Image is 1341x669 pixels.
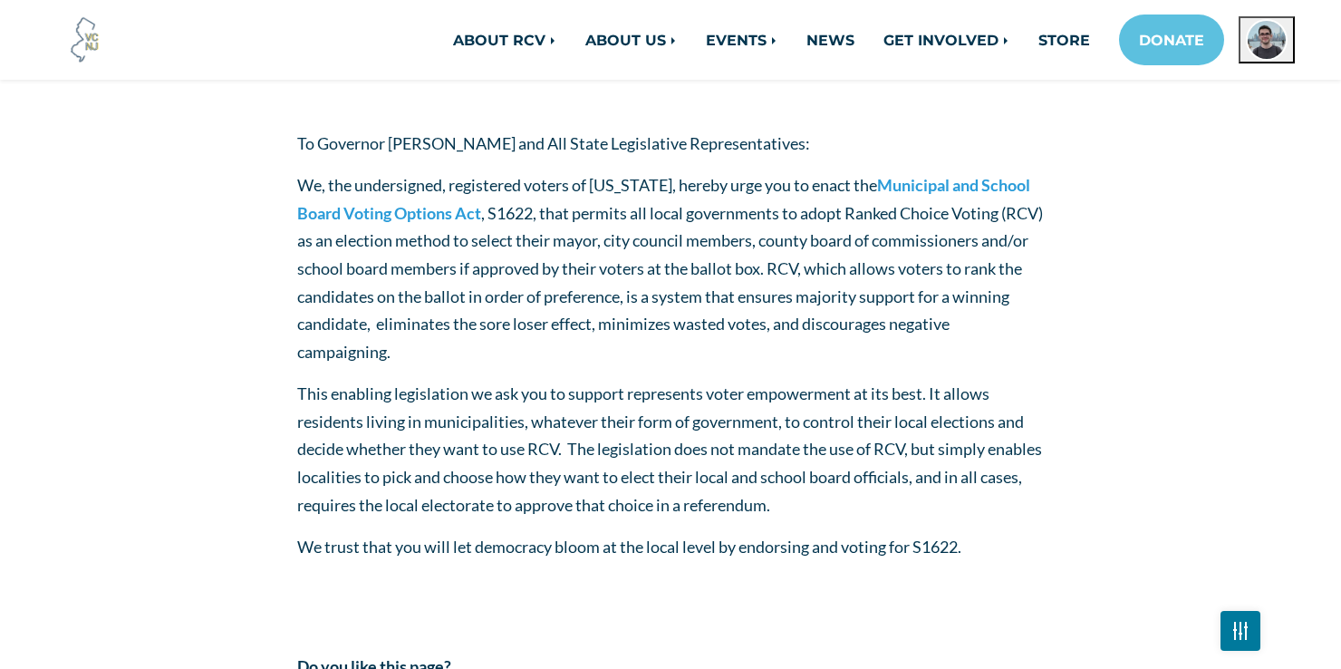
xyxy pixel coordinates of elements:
a: NEWS [792,22,869,58]
span: We trust that you will let democracy bloom at the local level by endorsing and voting for S1622. [297,537,961,557]
a: DONATE [1119,15,1224,65]
button: Open profile menu for John Cunningham [1239,16,1295,63]
nav: Main navigation [297,15,1295,65]
a: GET INVOLVED [869,22,1024,58]
img: John Cunningham [1246,19,1288,61]
span: This enabling legislation we ask you to support represents voter empowerment at its best. It allo... [297,383,1042,514]
a: Municipal and School Board Voting Options Act [297,175,1030,223]
a: STORE [1024,22,1105,58]
a: ABOUT RCV [439,22,571,58]
img: Voter Choice NJ [61,15,110,64]
span: To Governor [PERSON_NAME] and All State Legislative Representatives: [297,133,810,153]
a: ABOUT US [571,22,691,58]
span: We, the undersigned, registered voters of [US_STATE], hereby urge you to enact the , S1622, that ... [297,175,1043,362]
a: EVENTS [691,22,792,58]
img: Fader [1233,626,1248,635]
